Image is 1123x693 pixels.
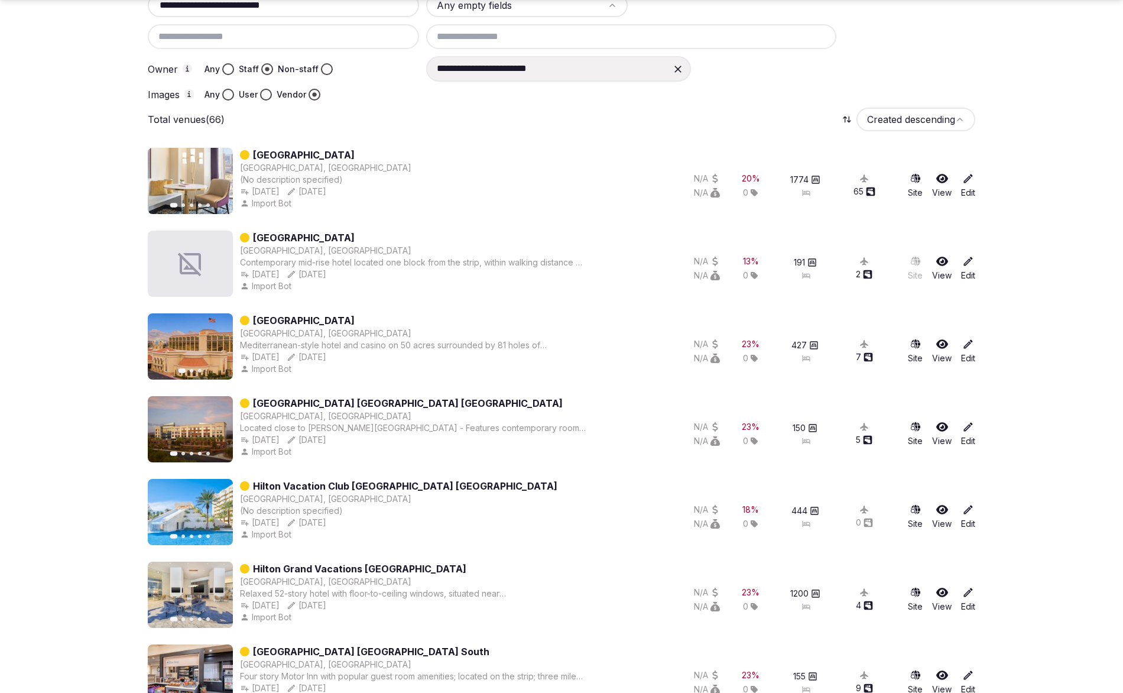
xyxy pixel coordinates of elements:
button: N/A [694,435,720,447]
a: [GEOGRAPHIC_DATA] [253,148,355,162]
a: View [932,338,952,364]
button: 150 [793,422,817,434]
button: Owner [183,64,192,73]
span: 0 [743,435,748,447]
button: Import Bot [240,197,294,209]
button: N/A [694,669,720,681]
div: 23 % [742,669,760,681]
button: 0 [856,517,873,529]
div: Import Bot [240,446,294,458]
a: Edit [961,504,975,530]
button: Import Bot [240,363,294,375]
button: [DATE] [240,268,280,280]
button: N/A [694,270,720,281]
a: Site [908,587,923,613]
button: Go to slide 4 [198,535,202,538]
div: [DATE] [287,434,326,446]
button: [DATE] [287,517,326,529]
div: 23 % [742,587,760,598]
button: [GEOGRAPHIC_DATA], [GEOGRAPHIC_DATA] [240,328,411,339]
span: 0 [743,601,748,613]
button: Site [908,504,923,530]
button: 7 [856,351,873,363]
button: 23% [742,669,760,681]
div: Import Bot [240,280,294,292]
button: Go to slide 3 [190,617,193,621]
label: User [239,89,258,101]
div: [DATE] [287,600,326,611]
button: 191 [794,257,817,268]
button: [DATE] [240,600,280,611]
a: View [932,255,952,281]
div: 20 % [742,173,760,184]
button: Go to slide 4 [198,452,202,455]
button: 65 [853,186,875,197]
div: [GEOGRAPHIC_DATA], [GEOGRAPHIC_DATA] [240,576,411,588]
button: Go to slide 2 [181,535,185,538]
div: [DATE] [240,434,280,446]
a: Hilton Vacation Club [GEOGRAPHIC_DATA] [GEOGRAPHIC_DATA] [253,479,557,493]
button: N/A [694,421,720,433]
button: N/A [694,338,720,350]
a: Edit [961,338,975,364]
button: Go to slide 2 [190,369,193,373]
button: 23% [742,587,760,598]
button: [DATE] [240,351,280,363]
a: [GEOGRAPHIC_DATA] [253,231,355,245]
button: Go to slide 3 [190,452,193,455]
div: 4 [856,600,873,611]
button: Go to slide 4 [198,617,202,621]
div: (No description specified) [240,505,557,517]
button: [GEOGRAPHIC_DATA], [GEOGRAPHIC_DATA] [240,245,411,257]
button: N/A [694,187,720,199]
button: N/A [694,518,720,530]
button: Go to slide 3 [198,369,202,373]
button: [DATE] [240,186,280,197]
a: Edit [961,421,975,447]
span: 0 [743,270,748,281]
button: [GEOGRAPHIC_DATA], [GEOGRAPHIC_DATA] [240,410,411,422]
a: Site [908,255,923,281]
div: 23 % [742,338,760,350]
div: N/A [694,255,720,267]
button: 2 [856,268,872,280]
button: Site [908,338,923,364]
button: 5 [856,434,872,446]
button: N/A [694,587,720,598]
button: Go to slide 2 [181,203,185,207]
a: View [932,173,952,199]
button: [DATE] [287,186,326,197]
button: 1200 [790,588,820,600]
div: Mediterranean-style hotel and casino on 50 acres surrounded by 81 holes of championship golf - 10... [240,339,586,351]
button: Go to slide 4 [198,203,202,207]
div: [GEOGRAPHIC_DATA], [GEOGRAPHIC_DATA] [240,162,411,174]
div: N/A [694,173,720,184]
img: Featured image for Las Vegas Hilton at Resorts World [148,148,233,214]
a: Edit [961,587,975,613]
div: Import Bot [240,529,294,540]
div: N/A [694,352,720,364]
button: 23% [742,338,760,350]
img: Featured image for Hilton Grand Vacations Elara Ctr Strip [148,562,233,628]
div: 18 % [742,504,759,516]
span: 0 [743,187,748,199]
span: 0 [743,352,748,364]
